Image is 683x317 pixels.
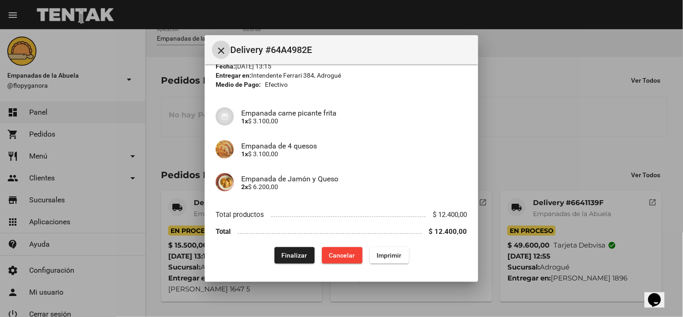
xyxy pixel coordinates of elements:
[216,72,251,79] strong: Entregar en:
[322,247,362,264] button: Cancelar
[216,223,467,240] li: Total $ 12.400,00
[282,252,307,259] span: Finalizar
[265,80,288,89] span: Efectivo
[274,247,315,264] button: Finalizar
[241,117,467,125] p: $ 3.100,00
[230,42,471,57] span: Delivery #64A4982E
[216,80,261,89] strong: Medio de Pago:
[241,183,467,190] p: $ 6.200,00
[645,280,674,308] iframe: chat widget
[241,150,248,158] b: 1x
[241,109,467,117] h4: Empanada carne picante frita
[212,41,230,59] button: Cerrar
[329,252,355,259] span: Cancelar
[216,71,467,80] div: Intendente Ferrari 384, Adrogué
[216,107,234,126] img: 07c47add-75b0-4ce5-9aba-194f44787723.jpg
[216,63,235,70] strong: Fecha:
[241,183,248,190] b: 2x
[377,252,402,259] span: Imprimir
[241,117,248,125] b: 1x
[216,62,467,71] div: [DATE] 13:15
[370,247,409,264] button: Imprimir
[241,150,467,158] p: $ 3.100,00
[216,140,234,158] img: 363ca94e-5ed4-4755-8df0-ca7d50f4a994.jpg
[241,142,467,150] h4: Empanada de 4 quesos
[216,45,227,56] mat-icon: Cerrar
[216,206,467,223] li: Total productos $ 12.400,00
[241,174,467,183] h4: Empanada de Jamón y Queso
[216,173,234,191] img: 72c15bfb-ac41-4ae4-a4f2-82349035ab42.jpg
